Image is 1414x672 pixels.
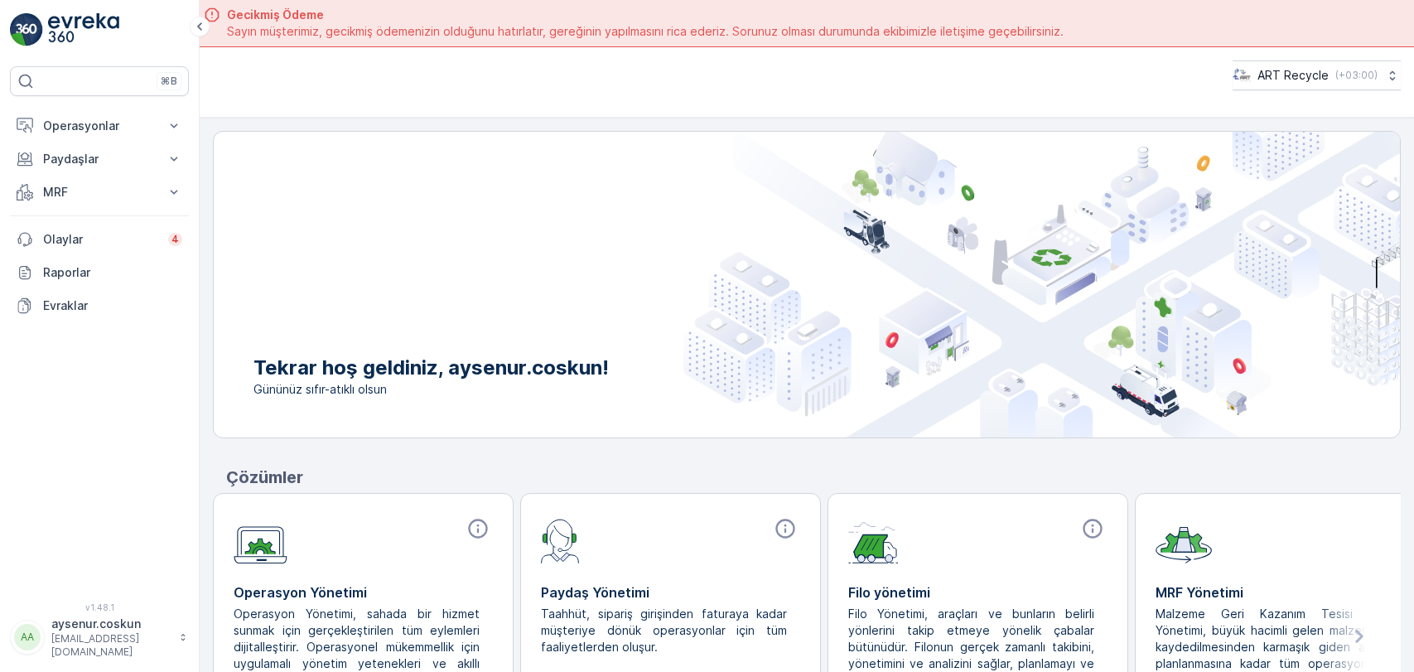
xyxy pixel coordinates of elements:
[10,256,189,289] a: Raporlar
[48,13,119,46] img: logo_light-DOdMpM7g.png
[10,602,189,612] span: v 1.48.1
[10,176,189,209] button: MRF
[541,583,800,602] p: Paydaş Yönetimi
[43,231,158,248] p: Olaylar
[1233,60,1401,90] button: ART Recycle(+03:00)
[10,223,189,256] a: Olaylar4
[10,616,189,659] button: AAaysenur.coskun[EMAIL_ADDRESS][DOMAIN_NAME]
[541,517,580,563] img: module-icon
[1233,66,1251,85] img: image_23.png
[848,517,899,563] img: module-icon
[227,7,1064,23] span: Gecikmiş Ödeme
[10,13,43,46] img: logo
[10,289,189,322] a: Evraklar
[43,184,156,201] p: MRF
[43,264,182,281] p: Raporlar
[161,75,177,88] p: ⌘B
[683,132,1400,438] img: city illustration
[1257,67,1329,84] p: ART Recycle
[171,233,179,246] p: 4
[43,118,156,134] p: Operasyonlar
[1335,69,1378,82] p: ( +03:00 )
[10,109,189,143] button: Operasyonlar
[234,517,287,564] img: module-icon
[253,381,609,398] span: Gününüz sıfır-atıklı olsun
[848,583,1108,602] p: Filo yönetimi
[14,624,41,650] div: AA
[227,23,1064,40] span: Sayın müşterimiz, gecikmiş ödemenizin olduğunu hatırlatır, gereğinin yapılmasını rica ederiz. Sor...
[43,297,182,314] p: Evraklar
[541,606,787,655] p: Taahhüt, sipariş girişinden faturaya kadar müşteriye dönük operasyonlar için tüm faaliyetlerden o...
[43,151,156,167] p: Paydaşlar
[226,465,1401,490] p: Çözümler
[10,143,189,176] button: Paydaşlar
[51,616,171,632] p: aysenur.coskun
[253,355,609,381] p: Tekrar hoş geldiniz, aysenur.coskun!
[1156,517,1212,563] img: module-icon
[51,632,171,659] p: [EMAIL_ADDRESS][DOMAIN_NAME]
[234,583,493,602] p: Operasyon Yönetimi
